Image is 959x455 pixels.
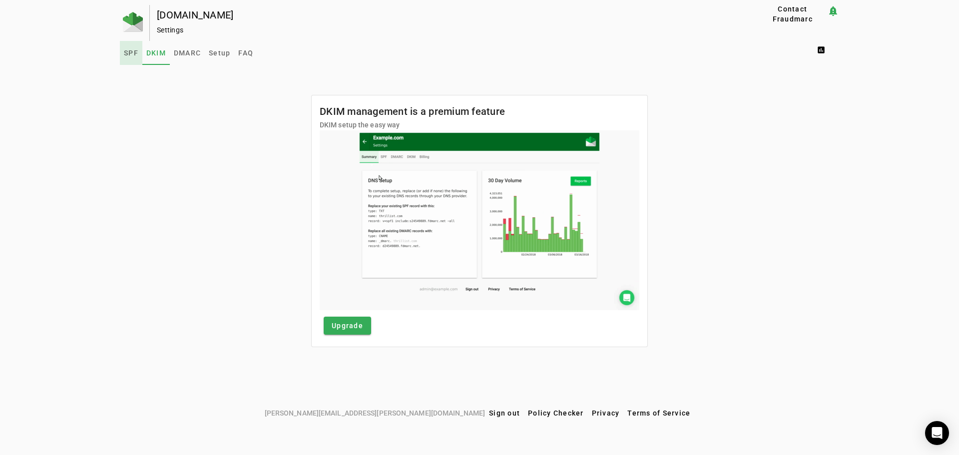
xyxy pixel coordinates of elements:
img: dkim.gif [320,130,639,310]
span: [PERSON_NAME][EMAIL_ADDRESS][PERSON_NAME][DOMAIN_NAME] [265,408,485,419]
span: Setup [209,49,230,56]
button: Contact Fraudmarc [758,5,827,23]
span: DMARC [174,49,201,56]
span: Contact Fraudmarc [762,4,823,24]
a: DMARC [170,41,205,65]
div: Settings [157,25,726,35]
span: DKIM [146,49,166,56]
span: Sign out [489,409,520,417]
mat-card-subtitle: DKIM setup the easy way [320,119,505,130]
img: Fraudmarc Logo [123,12,143,32]
button: Policy Checker [524,404,588,422]
a: SPF [120,41,142,65]
span: Upgrade [332,321,363,331]
a: FAQ [234,41,257,65]
span: Privacy [592,409,620,417]
mat-card-title: DKIM management is a premium feature [320,103,505,119]
span: Terms of Service [627,409,690,417]
a: DKIM [142,41,170,65]
span: FAQ [238,49,253,56]
button: Upgrade [324,317,371,335]
a: Setup [205,41,234,65]
div: [DOMAIN_NAME] [157,10,726,20]
span: Policy Checker [528,409,584,417]
span: SPF [124,49,138,56]
button: Privacy [588,404,624,422]
div: Open Intercom Messenger [925,421,949,445]
button: Sign out [485,404,524,422]
mat-icon: notification_important [827,5,839,17]
button: Terms of Service [623,404,694,422]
